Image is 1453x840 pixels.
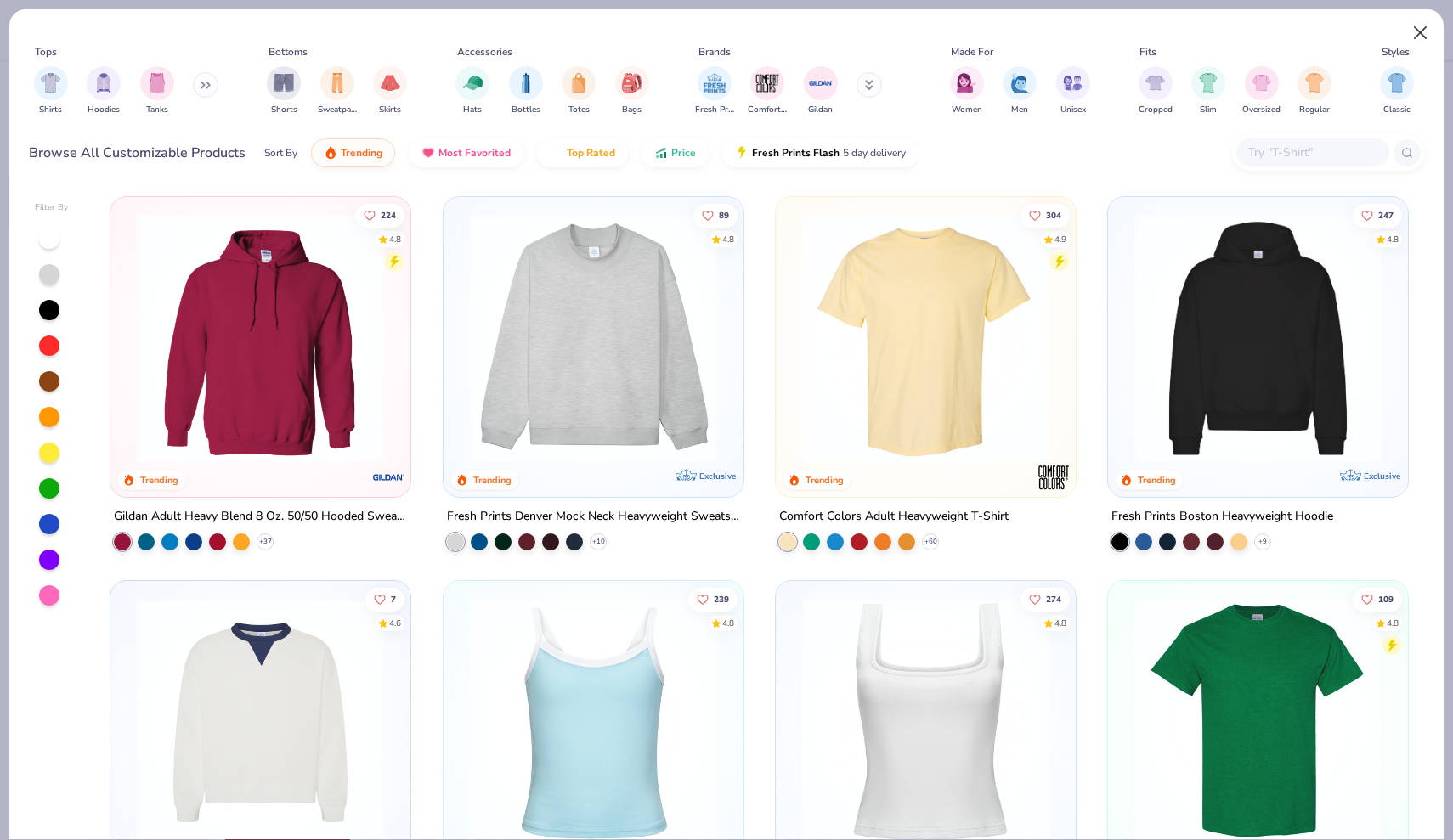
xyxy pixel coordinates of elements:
[1405,17,1437,49] button: Close
[748,104,787,116] span: Comfort Colors
[509,66,543,116] div: filter for Bottles
[1191,66,1225,116] div: filter for Slim
[259,537,272,547] span: + 37
[1191,66,1225,116] button: filter button
[1298,66,1331,116] button: filter button
[1388,73,1407,93] img: Classic Image
[1139,104,1173,116] span: Cropped
[1242,66,1281,116] button: filter button
[1305,73,1325,93] img: Regular Image
[148,73,167,93] img: Tanks Image
[1011,104,1028,116] span: Men
[87,66,121,116] div: filter for Hoodies
[924,537,936,547] span: + 60
[748,66,787,116] div: filter for Comfort Colors
[455,66,489,116] button: filter button
[1364,471,1400,482] span: Exclusive
[1046,595,1061,604] span: 274
[318,104,357,116] span: Sweatpants
[34,66,68,116] div: filter for Shirts
[365,588,404,612] button: Like
[267,66,301,116] button: filter button
[567,146,615,160] span: Top Rated
[1242,66,1281,116] div: filter for Oversized
[699,471,736,482] span: Exclusive
[517,73,535,93] img: Bottles Image
[41,73,60,93] img: Shirts Image
[1054,617,1066,630] div: 4.8
[1056,66,1090,116] button: filter button
[267,66,301,116] div: filter for Shorts
[1037,460,1071,494] img: Comfort Colors logo
[1353,203,1402,227] button: Like
[1258,537,1267,547] span: + 9
[1378,595,1394,604] span: 109
[421,146,435,160] img: most_fav.gif
[752,146,840,160] span: Fresh Prints Flash
[702,70,727,96] img: Fresh Prints Image
[264,145,297,161] div: Sort By
[713,595,728,604] span: 239
[1010,73,1029,93] img: Men Image
[35,44,57,59] div: Tops
[695,66,734,116] div: filter for Fresh Prints
[1247,143,1377,162] input: Try "T-Shirt"
[721,617,733,630] div: 4.8
[1378,211,1394,219] span: 247
[695,66,734,116] button: filter button
[1020,203,1070,227] button: Like
[1056,66,1090,116] div: filter for Unisex
[722,138,919,167] button: Fresh Prints Flash5 day delivery
[562,66,596,116] button: filter button
[735,146,749,160] img: flash.gif
[311,138,395,167] button: Trending
[328,73,347,93] img: Sweatpants Image
[39,104,62,116] span: Shirts
[1298,66,1331,116] div: filter for Regular
[381,211,396,219] span: 224
[793,214,1059,463] img: 029b8af0-80e6-406f-9fdc-fdf898547912
[87,66,121,116] button: filter button
[1139,66,1173,116] div: filter for Cropped
[1046,211,1061,219] span: 304
[1059,214,1325,463] img: e55d29c3-c55d-459c-bfd9-9b1c499ab3c6
[1063,73,1083,93] img: Unisex Image
[512,104,540,116] span: Bottles
[509,66,543,116] button: filter button
[591,537,604,547] span: + 10
[88,104,120,116] span: Hoodies
[1139,66,1173,116] button: filter button
[537,138,628,167] button: Top Rated
[622,104,642,116] span: Bags
[952,104,982,116] span: Women
[808,70,834,96] img: Gildan Image
[1252,73,1271,93] img: Oversized Image
[269,44,308,59] div: Bottoms
[140,66,174,116] button: filter button
[373,66,407,116] div: filter for Skirts
[950,66,984,116] div: filter for Women
[726,214,992,463] img: a90f7c54-8796-4cb2-9d6e-4e9644cfe0fe
[381,73,400,93] img: Skirts Image
[271,104,297,116] span: Shorts
[29,143,246,163] div: Browse All Customizable Products
[957,73,976,93] img: Women Image
[463,104,482,116] span: Hats
[695,104,734,116] span: Fresh Prints
[779,506,1009,527] div: Comfort Colors Adult Heavyweight T-Shirt
[1054,233,1066,245] div: 4.9
[146,104,168,116] span: Tanks
[951,44,993,59] div: Made For
[324,146,337,160] img: trending.gif
[438,146,511,160] span: Most Favorited
[389,617,401,630] div: 4.6
[698,44,731,59] div: Brands
[950,66,984,116] button: filter button
[461,214,726,463] img: f5d85501-0dbb-4ee4-b115-c08fa3845d83
[140,66,174,116] div: filter for Tanks
[843,144,906,163] span: 5 day delivery
[1242,104,1281,116] span: Oversized
[1020,588,1070,612] button: Like
[562,66,596,116] div: filter for Totes
[372,460,406,494] img: Gildan logo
